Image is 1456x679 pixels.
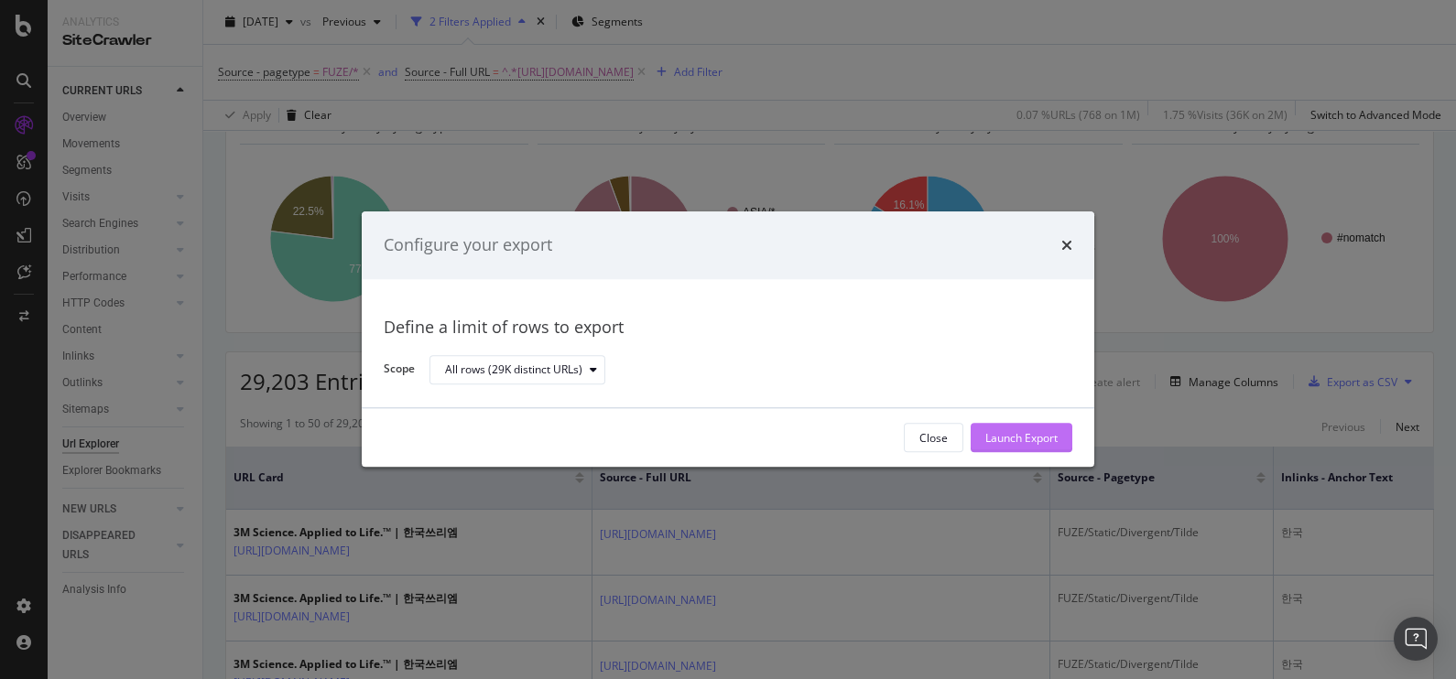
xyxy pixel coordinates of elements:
[384,361,415,382] label: Scope
[445,364,582,375] div: All rows (29K distinct URLs)
[971,424,1072,453] button: Launch Export
[1061,233,1072,257] div: times
[362,211,1094,467] div: modal
[384,316,1072,339] div: Define a limit of rows to export
[1394,617,1438,661] div: Open Intercom Messenger
[904,424,963,453] button: Close
[429,355,605,384] button: All rows (29K distinct URLs)
[985,430,1058,446] div: Launch Export
[384,233,552,257] div: Configure your export
[919,430,948,446] div: Close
